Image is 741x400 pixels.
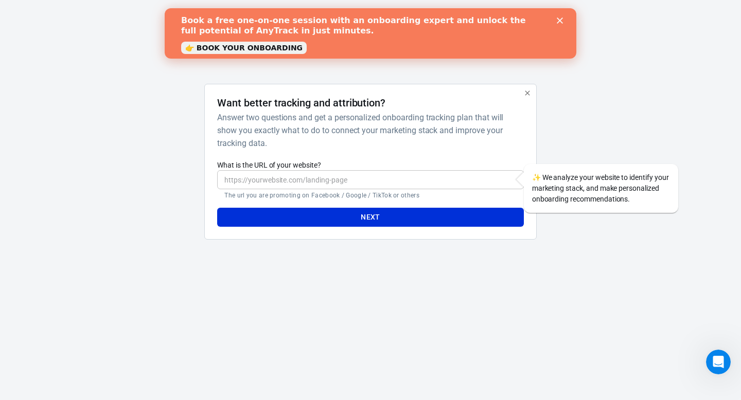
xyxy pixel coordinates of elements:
[113,16,628,34] div: AnyTrack
[217,111,519,150] h6: Answer two questions and get a personalized onboarding tracking plan that will show you exactly w...
[532,173,541,181] span: sparkles
[217,97,385,109] h4: Want better tracking and attribution?
[706,350,731,374] iframe: Intercom live chat
[165,8,576,59] iframe: Intercom live chat banner
[217,160,523,170] label: What is the URL of your website?
[224,191,516,199] p: The url you are promoting on Facebook / Google / TikTok or others
[217,170,523,189] input: https://yourwebsite.com/landing-page
[524,164,678,213] div: We analyze your website to identify your marketing stack, and make personalized onboarding recomm...
[217,208,523,227] button: Next
[392,9,402,15] div: Close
